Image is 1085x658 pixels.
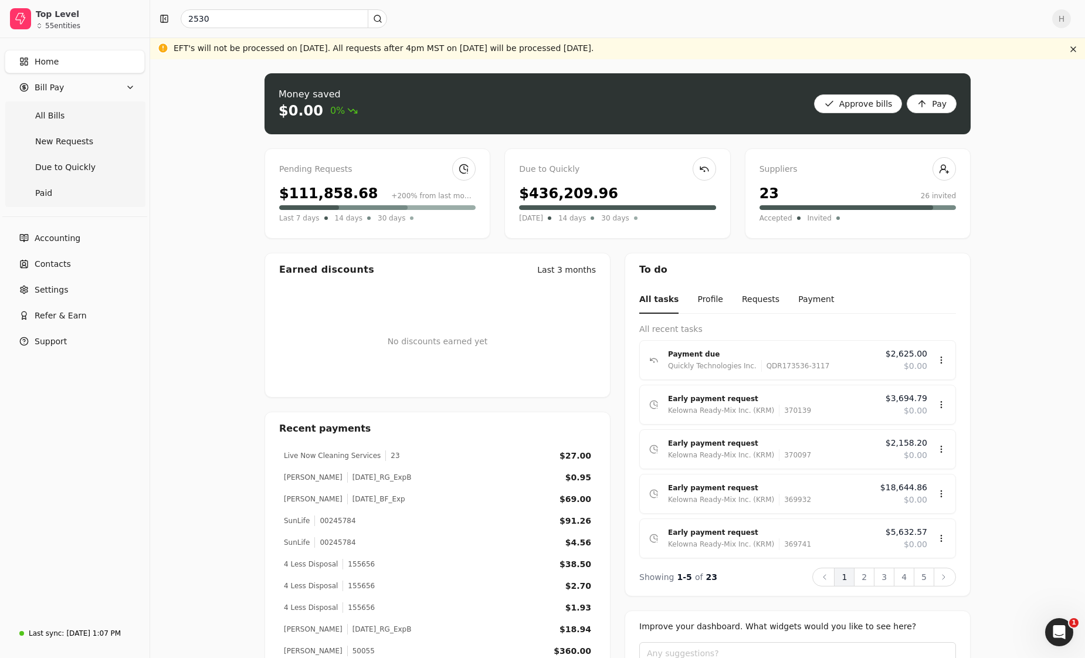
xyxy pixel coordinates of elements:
a: Contacts [5,252,145,276]
div: Quickly Technologies Inc. [668,360,757,372]
div: Due to Quickly [519,163,716,176]
button: Profile [697,286,723,314]
div: [PERSON_NAME] [284,494,343,504]
div: $360.00 [554,645,591,657]
span: $3,694.79 [886,392,927,405]
button: All tasks [639,286,679,314]
div: 155656 [343,602,375,613]
div: Top Level [36,8,140,20]
div: +200% from last month [391,191,476,201]
span: 1 [1069,618,1079,628]
div: [PERSON_NAME] [284,646,343,656]
span: $2,625.00 [886,348,927,360]
div: $111,858.68 [279,183,378,204]
span: Invited [808,212,832,224]
span: Accepted [759,212,792,224]
div: SunLife [284,537,310,548]
div: [DATE] 1:07 PM [66,628,121,639]
button: Requests [742,286,779,314]
div: 369741 [779,538,811,550]
span: 0% [330,104,358,118]
button: H [1052,9,1071,28]
span: $0.00 [904,449,927,462]
div: 370097 [779,449,811,461]
input: Search [181,9,387,28]
div: [DATE]_RG_ExpB [347,472,412,483]
a: Last sync:[DATE] 1:07 PM [5,623,145,644]
div: $91.26 [560,515,591,527]
div: [DATE]_BF_Exp [347,494,405,504]
div: Kelowna Ready-Mix Inc. (KRM) [668,494,774,506]
div: Early payment request [668,393,876,405]
div: 00245784 [314,537,355,548]
button: Bill Pay [5,76,145,99]
div: [DATE]_RG_ExpB [347,624,412,635]
span: $5,632.57 [886,526,927,538]
div: Live Now Cleaning Services [284,450,381,461]
button: 2 [854,568,874,586]
div: Improve your dashboard. What widgets would you like to see here? [639,620,956,633]
span: Accounting [35,232,80,245]
span: 1 - 5 [677,572,692,582]
a: Accounting [5,226,145,250]
span: $0.00 [904,405,927,417]
a: Settings [5,278,145,301]
div: $436,209.96 [519,183,618,204]
span: Showing [639,572,674,582]
button: 3 [874,568,894,586]
div: Kelowna Ready-Mix Inc. (KRM) [668,405,774,416]
div: QDR173536-3117 [761,360,830,372]
a: Paid [7,181,143,205]
a: Home [5,50,145,73]
div: 155656 [343,581,375,591]
span: Bill Pay [35,82,64,94]
span: Paid [35,187,52,199]
div: Payment due [668,348,876,360]
button: 1 [834,568,855,586]
div: Early payment request [668,482,871,494]
a: New Requests [7,130,143,153]
div: 50055 [347,646,375,656]
span: [DATE] [519,212,543,224]
span: 30 days [601,212,629,224]
span: Refer & Earn [35,310,87,322]
div: Early payment request [668,437,876,449]
div: 4 Less Disposal [284,581,338,591]
div: $27.00 [560,450,591,462]
div: $18.94 [560,623,591,636]
div: 155656 [343,559,375,569]
span: $0.00 [904,494,927,506]
div: EFT's will not be processed on [DATE]. All requests after 4pm MST on [DATE] will be processed [DA... [174,42,594,55]
div: $0.95 [565,472,591,484]
button: Approve bills [814,94,903,113]
span: 23 [706,572,717,582]
div: $1.93 [565,602,591,614]
div: Earned discounts [279,263,374,277]
div: All recent tasks [639,323,956,335]
div: 4 Less Disposal [284,602,338,613]
div: 00245784 [314,515,355,526]
button: Refer & Earn [5,304,145,327]
iframe: Intercom live chat [1045,618,1073,646]
div: Suppliers [759,163,956,176]
button: Support [5,330,145,353]
span: Home [35,56,59,68]
button: 4 [894,568,914,586]
span: $0.00 [904,538,927,551]
div: 23 [759,183,779,204]
span: 14 days [558,212,586,224]
div: Kelowna Ready-Mix Inc. (KRM) [668,538,774,550]
button: Last 3 months [537,264,596,276]
span: Due to Quickly [35,161,96,174]
button: Pay [907,94,957,113]
div: 23 [385,450,399,461]
div: Early payment request [668,527,876,538]
span: All Bills [35,110,65,122]
div: Last sync: [29,628,64,639]
div: 4 Less Disposal [284,559,338,569]
span: 30 days [378,212,405,224]
a: Due to Quickly [7,155,143,179]
span: Settings [35,284,68,296]
div: No discounts earned yet [388,317,488,367]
